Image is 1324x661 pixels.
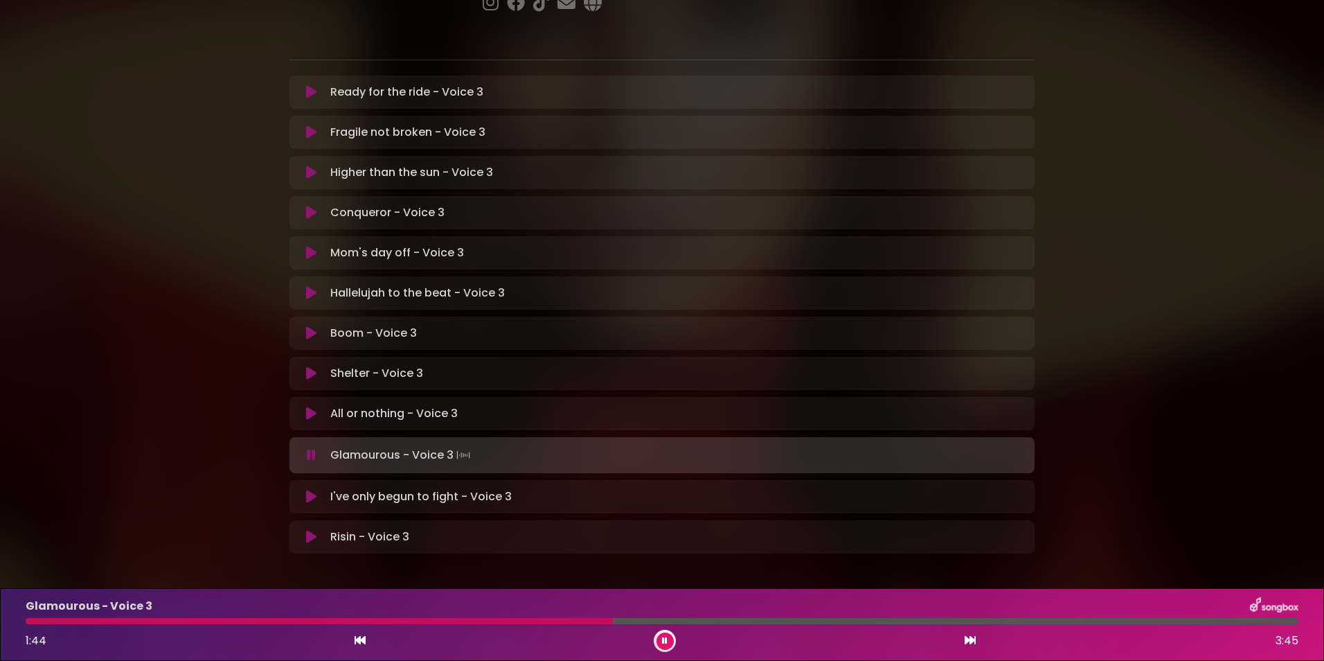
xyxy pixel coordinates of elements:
img: waveform4.gif [454,446,473,465]
p: Shelter - Voice 3 [330,365,423,382]
p: Fragile not broken - Voice 3 [330,124,485,141]
p: Risin - Voice 3 [330,529,409,545]
p: Glamourous - Voice 3 [330,446,473,465]
img: songbox-logo-white.png [1250,597,1298,615]
p: Mom's day off - Voice 3 [330,245,464,261]
p: Ready for the ride - Voice 3 [330,84,483,100]
p: Hallelujah to the beat - Voice 3 [330,285,505,301]
p: Boom - Voice 3 [330,325,417,342]
p: All or nothing - Voice 3 [330,405,458,422]
p: Conqueror - Voice 3 [330,204,445,221]
p: Higher than the sun - Voice 3 [330,164,493,181]
p: Glamourous - Voice 3 [26,598,152,615]
p: I've only begun to fight - Voice 3 [330,488,512,505]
